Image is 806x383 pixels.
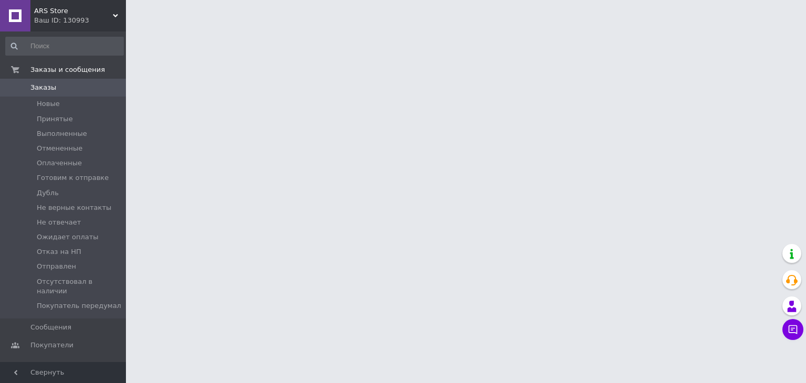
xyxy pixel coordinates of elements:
[782,319,803,340] button: Чат с покупателем
[37,188,59,198] span: Дубль
[37,99,60,109] span: Новые
[37,262,76,271] span: Отправлен
[37,144,82,153] span: Отмененные
[30,341,73,350] span: Покупатели
[37,218,81,227] span: Не отвечает
[30,323,71,332] span: Сообщения
[34,16,126,25] div: Ваш ID: 130993
[37,277,123,296] span: Отсутствовал в наличии
[5,37,124,56] input: Поиск
[37,301,121,311] span: Покупатель передумал
[37,203,111,212] span: Не верные контакты
[37,173,109,183] span: Готовим к отправке
[37,232,99,242] span: Ожидает оплаты
[34,6,113,16] span: ARS Store
[30,83,56,92] span: Заказы
[30,65,105,75] span: Заказы и сообщения
[37,158,82,168] span: Оплаченные
[37,129,87,139] span: Выполненные
[37,114,73,124] span: Принятые
[37,247,81,257] span: Отказ на НП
